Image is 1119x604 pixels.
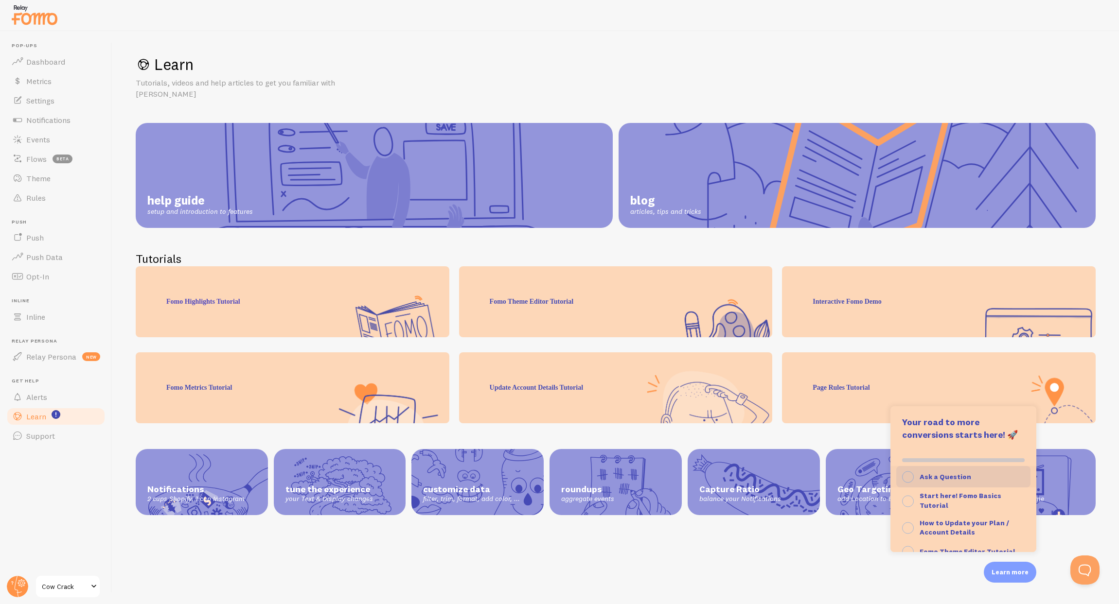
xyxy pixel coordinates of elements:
[459,352,773,423] div: Update Account Details Tutorial
[82,352,100,361] span: new
[6,149,106,169] a: Flows beta
[6,426,106,446] a: Support
[26,412,46,421] span: Learn
[992,568,1029,577] p: Learn more
[6,188,106,207] a: Rules
[26,193,46,203] span: Rules
[6,407,106,426] a: Learn
[285,495,394,503] span: your Text & Display changes
[26,233,44,242] span: Push
[53,155,72,163] span: beta
[561,484,670,495] span: roundups
[459,266,773,337] div: Fomo Theme Editor Tutorial
[42,581,88,592] span: Cow Crack
[6,267,106,286] a: Opt-In
[619,123,1096,228] a: blog articles, tips and tricks
[920,518,1009,537] strong: How to Update your Plan / Account Details
[26,312,45,322] span: Inline
[902,416,1025,441] p: Your road to more conversions starts here! 🚀
[837,484,946,495] span: Geo Targeting
[285,484,394,495] span: tune the experience
[6,347,106,366] a: Relay Persona new
[26,57,65,67] span: Dashboard
[26,252,63,262] span: Push Data
[136,123,613,228] a: help guide setup and introduction to features
[12,298,106,304] span: Inline
[12,338,106,345] span: Relay Persona
[630,207,701,216] span: articles, tips and tricks
[920,491,1001,510] strong: Start here! Fomo Basics Tutorial
[52,410,60,419] svg: <p>Watch New Feature Tutorials!</p>
[6,91,106,110] a: Settings
[136,77,369,100] p: Tutorials, videos and help articles to get you familiar with [PERSON_NAME]
[6,307,106,327] a: Inline
[6,130,106,149] a: Events
[35,575,101,598] a: Cow Crack
[26,76,52,86] span: Metrics
[890,466,1036,487] button: Ask a Question
[920,547,1015,556] strong: Fomo Theme Editor Tutorial
[12,378,106,384] span: Get Help
[890,515,1036,541] button: How to Update your Plan / Account Details
[6,387,106,407] a: Alerts
[26,154,47,164] span: Flows
[561,495,670,503] span: aggregate events
[26,115,71,125] span: Notifications
[147,495,256,503] span: 2 cups Shopify, 1 cup Instagram
[147,207,253,216] span: setup and introduction to features
[6,228,106,247] a: Push
[6,71,106,91] a: Metrics
[423,484,532,495] span: customize data
[10,2,59,27] img: fomo-relay-logo-orange.svg
[890,541,1036,563] button: Fomo Theme Editor Tutorial
[890,487,1036,514] button: Start here! Fomo Basics Tutorial
[699,484,808,495] span: Capture Ratio
[6,110,106,130] a: Notifications
[12,219,106,225] span: Push
[136,266,449,337] div: Fomo Highlights Tutorial
[12,43,106,49] span: Pop-ups
[6,52,106,71] a: Dashboard
[26,352,76,362] span: Relay Persona
[26,96,54,105] span: Settings
[26,392,47,402] span: Alerts
[423,495,532,503] span: filter, trim, format, add color, ...
[26,173,51,183] span: Theme
[984,562,1036,583] div: Learn more
[782,352,1096,423] div: Page Rules Tutorial
[26,272,49,281] span: Opt-In
[26,431,55,441] span: Support
[6,169,106,188] a: Theme
[26,135,50,144] span: Events
[902,458,1025,462] div: 0% of 100%
[136,54,1096,74] h1: Learn
[6,247,106,267] a: Push Data
[782,266,1096,337] div: Interactive Fomo Demo
[136,251,1096,266] h2: Tutorials
[147,193,253,207] span: help guide
[920,472,971,481] strong: Ask a Question
[699,495,808,503] span: balance your Notifications
[136,352,449,423] div: Fomo Metrics Tutorial
[890,406,1036,552] div: Learn more
[837,495,946,503] span: add Location to Events
[630,193,701,207] span: blog
[1070,555,1100,585] iframe: Help Scout Beacon - Open
[147,484,256,495] span: Notifications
